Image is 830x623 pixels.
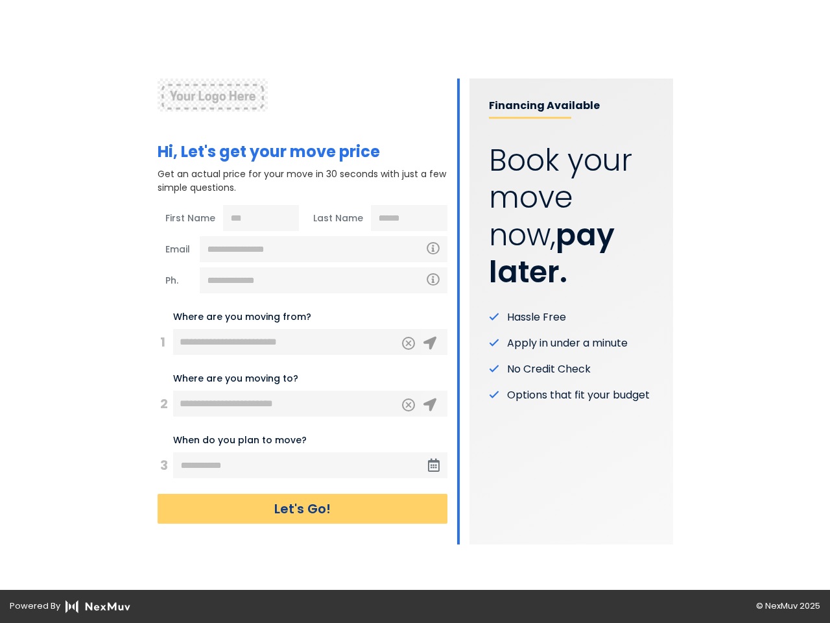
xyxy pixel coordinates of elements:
p: Financing Available [489,98,654,119]
span: Ph. [158,267,200,293]
button: Clear [402,337,415,350]
label: Where are you moving from? [173,310,311,324]
p: Get an actual price for your move in 30 seconds with just a few simple questions. [158,167,447,195]
label: When do you plan to move? [173,434,307,447]
input: 456 Elm St, City, ST ZIP [173,391,421,417]
h1: Hi, Let's get your move price [158,143,447,162]
strong: pay later. [489,214,615,293]
button: Let's Go! [158,494,447,524]
button: Clear [402,398,415,411]
a: Check Move Status [253,529,351,544]
div: © NexMuv 2025 [415,600,830,613]
span: Last Name [305,205,371,231]
span: Options that fit your budget [507,387,650,403]
span: Hassle Free [507,310,566,325]
span: Apply in under a minute [507,336,628,351]
input: 123 Main St, City, ST ZIP [173,329,421,355]
a: +1 [431,88,447,101]
span: No Credit Check [507,361,591,377]
span: Email [158,236,200,262]
label: Where are you moving to? [173,372,298,385]
span: First Name [158,205,223,231]
p: Book your move now, [489,142,654,291]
